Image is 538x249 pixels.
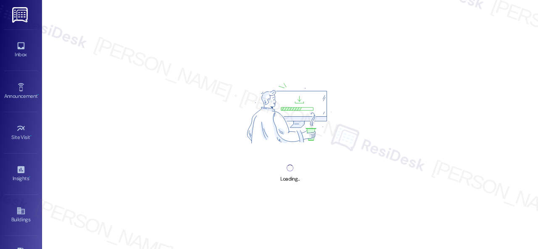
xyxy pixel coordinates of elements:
div: Loading... [280,175,299,183]
a: Insights • [4,163,38,185]
img: ResiDesk Logo [12,7,29,23]
a: Buildings [4,204,38,226]
span: • [29,174,30,180]
a: Inbox [4,39,38,61]
span: • [37,92,39,98]
a: Site Visit • [4,121,38,144]
span: • [30,133,32,139]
